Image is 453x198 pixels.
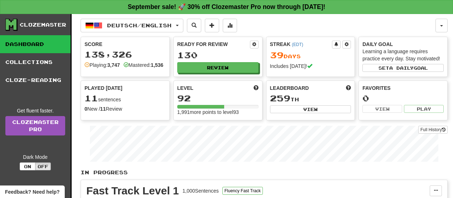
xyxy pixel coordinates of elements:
button: On [20,162,35,170]
div: Daily Goal [362,41,444,48]
button: View [362,105,402,113]
div: sentences [85,94,166,103]
div: Favorites [362,84,444,92]
strong: 11 [100,106,106,112]
button: Review [177,62,259,73]
span: Open feedback widget [5,188,59,195]
div: Day s [270,51,351,60]
div: 138,326 [85,50,166,59]
div: 130 [177,51,259,60]
button: View [270,105,351,113]
strong: September sale! 🚀 30% off Clozemaster Pro now through [DATE]! [128,3,326,10]
span: Deutsch / English [107,22,172,28]
div: 92 [177,94,259,103]
span: This week in points, UTC [346,84,351,92]
p: In Progress [81,169,448,176]
span: Leaderboard [270,84,309,92]
span: 11 [85,93,98,103]
div: Includes [DATE]! [270,63,351,70]
button: Off [35,162,51,170]
a: ClozemasterPro [5,116,65,135]
div: 1,000 Sentences [183,187,219,194]
span: 259 [270,93,290,103]
div: Dark Mode [5,153,65,161]
div: Score [85,41,166,48]
div: Fast Track Level 1 [86,185,179,196]
button: Search sentences [187,19,201,32]
span: Level [177,84,193,92]
div: Mastered: [124,61,163,69]
button: Seta dailygoal [362,64,444,72]
button: Add sentence to collection [205,19,219,32]
a: (EDT) [292,42,303,47]
div: Clozemaster [20,21,66,28]
button: Fluency Fast Track [222,187,263,195]
span: Score more points to level up [254,84,259,92]
div: Streak [270,41,332,48]
div: th [270,94,351,103]
button: Deutsch/English [81,19,183,32]
div: Ready for Review [177,41,250,48]
button: Full History [418,126,448,134]
span: 39 [270,50,284,60]
span: Played [DATE] [85,84,122,92]
div: Learning a language requires practice every day. Stay motivated! [362,48,444,62]
div: 0 [362,94,444,103]
div: Playing: [85,61,120,69]
strong: 1,536 [151,62,163,68]
span: a daily [389,65,414,70]
strong: 3,747 [107,62,120,68]
button: Play [404,105,444,113]
div: 1,991 more points to level 93 [177,109,259,116]
strong: 0 [85,106,87,112]
div: New / Review [85,105,166,112]
button: More stats [223,19,237,32]
div: Get fluent faster. [5,107,65,114]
